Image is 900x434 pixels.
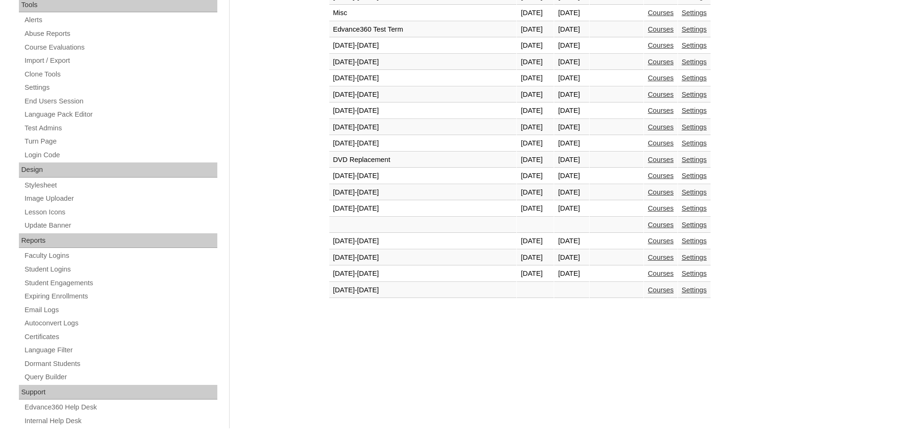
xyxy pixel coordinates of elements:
div: Design [19,162,217,178]
td: [DATE]-[DATE] [329,250,517,266]
td: [DATE]-[DATE] [329,136,517,152]
a: Settings [682,286,707,294]
td: [DATE] [517,266,554,282]
td: [DATE] [554,136,589,152]
td: [DATE]-[DATE] [329,38,517,54]
td: [DATE]-[DATE] [329,87,517,103]
a: Email Logs [24,304,217,316]
td: [DATE] [554,103,589,119]
a: Course Evaluations [24,42,217,53]
a: Courses [648,139,674,147]
a: Faculty Logins [24,250,217,262]
td: Misc [329,5,517,21]
a: Settings [682,9,707,17]
a: Settings [682,26,707,33]
a: Student Logins [24,264,217,275]
div: Support [19,385,217,400]
a: Courses [648,91,674,98]
a: Clone Tools [24,68,217,80]
td: [DATE] [517,250,554,266]
div: Reports [19,233,217,248]
td: [DATE] [554,250,589,266]
a: Settings [682,204,707,212]
td: [DATE] [554,54,589,70]
a: Courses [648,156,674,163]
td: [DATE] [554,5,589,21]
a: Courses [648,221,674,229]
td: [DATE] [554,70,589,86]
td: Edvance360 Test Term [329,22,517,38]
td: [DATE]-[DATE] [329,233,517,249]
td: [DATE] [554,87,589,103]
td: [DATE] [517,201,554,217]
td: [DATE]-[DATE] [329,119,517,136]
td: [DATE]-[DATE] [329,282,517,298]
td: [DATE] [517,87,554,103]
a: Image Uploader [24,193,217,204]
a: Settings [682,172,707,179]
a: Edvance360 Help Desk [24,401,217,413]
td: [DATE] [517,136,554,152]
a: Test Admins [24,122,217,134]
a: Courses [648,188,674,196]
td: [DATE] [517,5,554,21]
a: Internal Help Desk [24,415,217,427]
a: End Users Session [24,95,217,107]
td: [DATE] [517,119,554,136]
a: Courses [648,254,674,261]
a: Settings [682,139,707,147]
td: [DATE] [517,233,554,249]
td: [DATE] [554,201,589,217]
a: Courses [648,270,674,277]
td: [DATE] [554,185,589,201]
td: [DATE] [554,233,589,249]
td: [DATE] [517,168,554,184]
td: [DATE] [554,266,589,282]
a: Turn Page [24,136,217,147]
td: [DATE] [554,152,589,168]
a: Settings [682,156,707,163]
a: Courses [648,107,674,114]
td: [DATE] [517,152,554,168]
a: Certificates [24,331,217,343]
a: Courses [648,74,674,82]
td: DVD Replacement [329,152,517,168]
td: [DATE]-[DATE] [329,185,517,201]
td: [DATE] [554,119,589,136]
a: Courses [648,42,674,49]
td: [DATE] [517,22,554,38]
a: Courses [648,286,674,294]
a: Autoconvert Logs [24,317,217,329]
td: [DATE] [554,168,589,184]
a: Courses [648,123,674,131]
td: [DATE]-[DATE] [329,266,517,282]
a: Settings [682,107,707,114]
a: Settings [682,254,707,261]
a: Query Builder [24,371,217,383]
a: Update Banner [24,220,217,231]
a: Language Filter [24,344,217,356]
td: [DATE] [517,54,554,70]
a: Courses [648,204,674,212]
a: Settings [682,91,707,98]
a: Language Pack Editor [24,109,217,120]
a: Settings [682,221,707,229]
a: Import / Export [24,55,217,67]
a: Settings [682,270,707,277]
a: Settings [682,74,707,82]
td: [DATE] [554,22,589,38]
td: [DATE]-[DATE] [329,168,517,184]
a: Settings [682,188,707,196]
a: Settings [682,58,707,66]
td: [DATE] [554,38,589,54]
td: [DATE] [517,70,554,86]
a: Courses [648,237,674,245]
a: Expiring Enrollments [24,290,217,302]
td: [DATE]-[DATE] [329,54,517,70]
a: Student Engagements [24,277,217,289]
a: Stylesheet [24,179,217,191]
a: Courses [648,58,674,66]
a: Courses [648,172,674,179]
a: Settings [682,123,707,131]
a: Courses [648,26,674,33]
